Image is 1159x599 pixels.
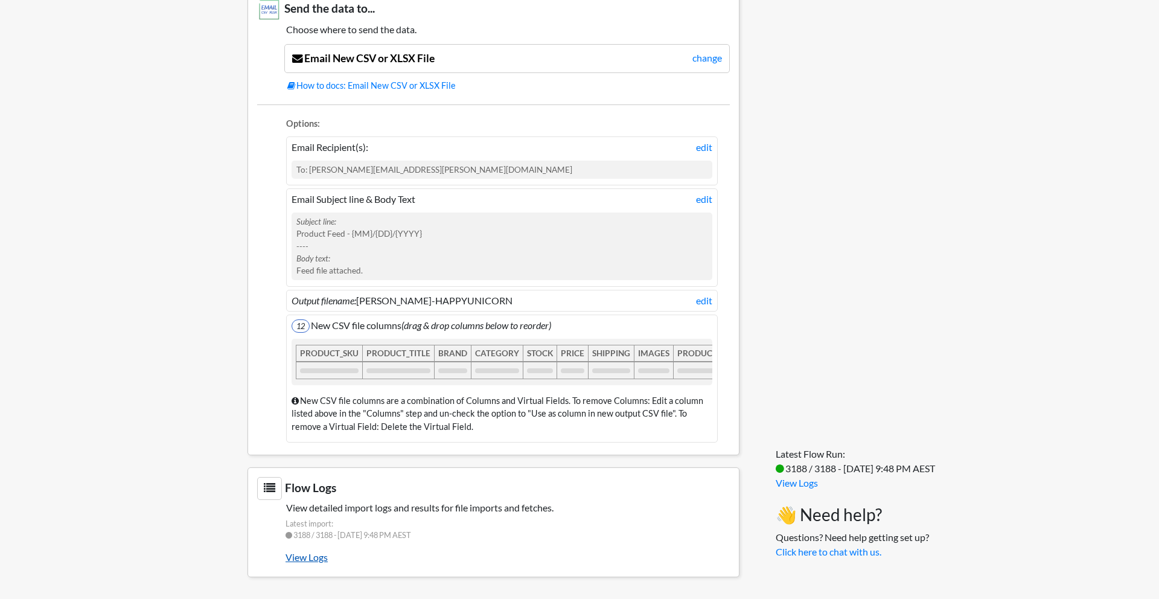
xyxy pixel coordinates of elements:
i: (drag & drop columns below to reorder) [401,319,551,331]
a: edit [696,140,712,155]
div: IMAGES [634,345,674,362]
h3: Flow Logs [257,477,730,499]
a: View Logs [286,547,730,568]
div: STOCK [523,345,557,362]
li: Email Recipient(s): [286,136,718,185]
h5: View detailed import logs and results for file imports and fetches. [257,502,730,513]
div: SHIPPING [588,345,634,362]
span: Latest Flow Run: 3188 / 3188 - [DATE] 9:48 PM AEST [776,448,935,474]
a: How to docs: Email New CSV or XLSX File [287,79,730,92]
div: New CSV file columns are a combination of Columns and Virtual Fields. To remove Columns: Edit a c... [292,388,712,440]
li: Email Subject line & Body Text [286,188,718,287]
a: edit [696,293,712,308]
i: Body text: [296,254,330,263]
span: Latest import: 3188 / 3188 - [DATE] 9:48 PM AEST [257,518,730,547]
a: Email New CSV or XLSX File [292,52,435,65]
i: Subject line: [296,217,336,226]
div: PRODUCT_SKU [296,345,363,362]
i: Output filename: [292,295,356,306]
a: change [692,51,722,65]
div: Product Feed - {MM}/{DD}/{YYYY} ---- Feed file attached. [292,213,712,280]
h3: 👋 Need help? [776,505,935,525]
div: PRICE [557,345,589,362]
div: To: [PERSON_NAME][EMAIL_ADDRESS][PERSON_NAME][DOMAIN_NAME] [292,161,712,179]
p: Questions? Need help getting set up? [776,530,935,559]
li: [PERSON_NAME]-HAPPYUNICORN [286,290,718,312]
li: New CSV file columns [286,315,718,443]
div: PRODUCT_TITLE [362,345,435,362]
a: View Logs [776,477,818,488]
a: Click here to chat with us. [776,546,881,557]
a: edit [696,192,712,207]
span: 12 [292,319,310,333]
div: BRAND [434,345,471,362]
div: PRODUCT_DESCRIPTION [673,345,778,362]
li: Options: [286,117,718,133]
iframe: Drift Widget Chat Controller [1099,539,1145,585]
div: CATEGORY [471,345,523,362]
h5: Choose where to send the data. [257,24,730,35]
